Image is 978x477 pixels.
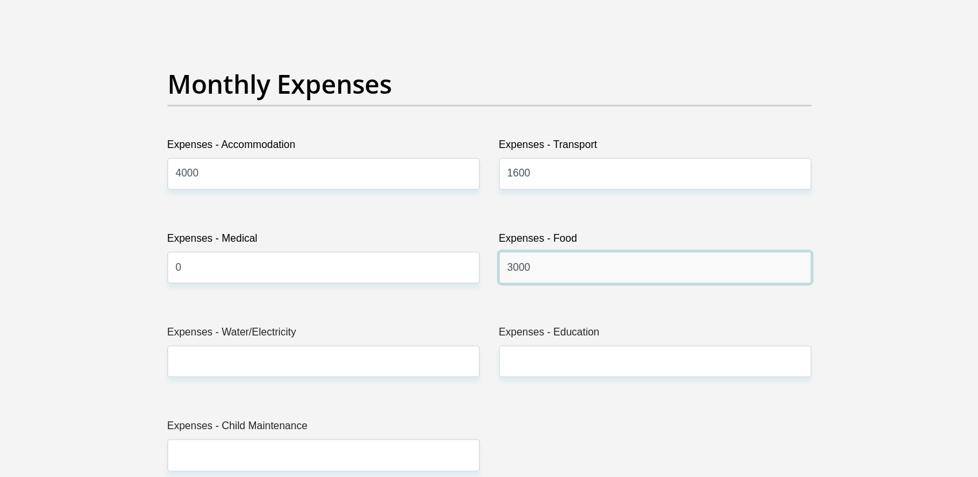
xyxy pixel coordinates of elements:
[167,251,480,283] input: Expenses - Medical
[167,439,480,471] input: Expenses - Child Maintenance
[167,231,480,251] label: Expenses - Medical
[499,251,811,283] input: Expenses - Food
[167,69,811,100] h2: Monthly Expenses
[499,137,811,158] label: Expenses - Transport
[167,137,480,158] label: Expenses - Accommodation
[499,231,811,251] label: Expenses - Food
[167,158,480,189] input: Expenses - Accommodation
[499,324,811,345] label: Expenses - Education
[167,418,480,439] label: Expenses - Child Maintenance
[167,324,480,345] label: Expenses - Water/Electricity
[499,158,811,189] input: Expenses - Transport
[167,345,480,377] input: Expenses - Water/Electricity
[499,345,811,377] input: Expenses - Education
